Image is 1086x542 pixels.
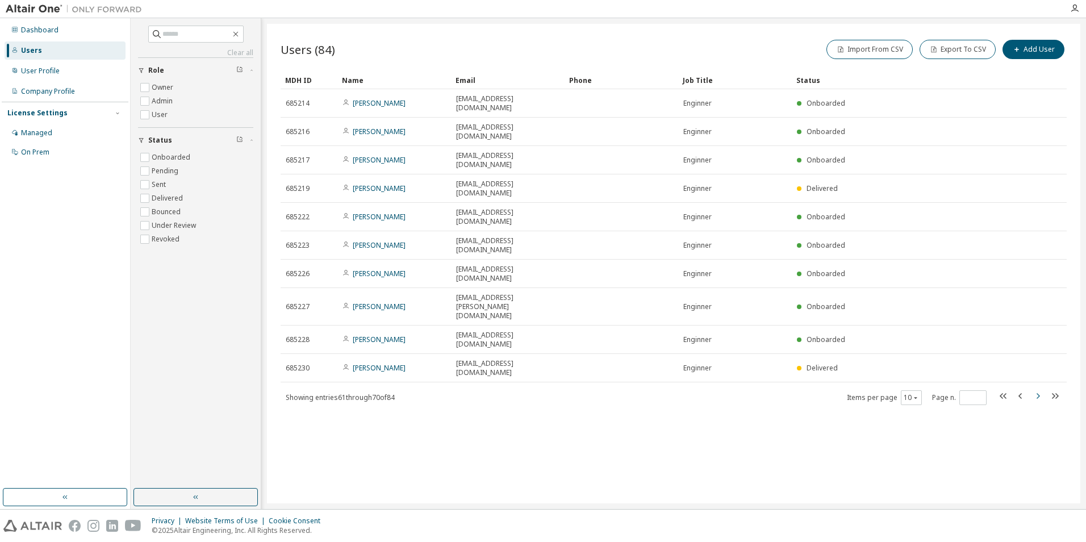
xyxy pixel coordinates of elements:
div: Website Terms of Use [185,516,269,526]
span: Enginner [683,302,712,311]
span: [EMAIL_ADDRESS][DOMAIN_NAME] [456,123,559,141]
button: 10 [904,393,919,402]
span: [EMAIL_ADDRESS][DOMAIN_NAME] [456,359,559,377]
a: [PERSON_NAME] [353,302,406,311]
div: Phone [569,71,674,89]
div: User Profile [21,66,60,76]
div: Dashboard [21,26,59,35]
span: [EMAIL_ADDRESS][DOMAIN_NAME] [456,151,559,169]
span: Clear filter [236,136,243,145]
label: User [152,108,170,122]
a: [PERSON_NAME] [353,212,406,222]
label: Onboarded [152,151,193,164]
span: Enginner [683,241,712,250]
span: 685227 [286,302,310,311]
span: Enginner [683,212,712,222]
span: [EMAIL_ADDRESS][PERSON_NAME][DOMAIN_NAME] [456,293,559,320]
span: 685223 [286,241,310,250]
span: 685222 [286,212,310,222]
span: Enginner [683,127,712,136]
label: Bounced [152,205,183,219]
div: MDH ID [285,71,333,89]
button: Add User [1003,40,1064,59]
span: 685216 [286,127,310,136]
span: 685219 [286,184,310,193]
span: Onboarded [807,240,845,250]
p: © 2025 Altair Engineering, Inc. All Rights Reserved. [152,526,327,535]
span: Onboarded [807,98,845,108]
span: Enginner [683,156,712,165]
span: [EMAIL_ADDRESS][DOMAIN_NAME] [456,265,559,283]
span: Page n. [932,390,987,405]
a: [PERSON_NAME] [353,127,406,136]
span: 685226 [286,269,310,278]
a: [PERSON_NAME] [353,98,406,108]
span: [EMAIL_ADDRESS][DOMAIN_NAME] [456,208,559,226]
div: Privacy [152,516,185,526]
span: Users (84) [281,41,335,57]
span: 685230 [286,364,310,373]
div: License Settings [7,109,68,118]
span: Items per page [847,390,922,405]
span: Role [148,66,164,75]
img: youtube.svg [125,520,141,532]
span: 685228 [286,335,310,344]
span: Onboarded [807,155,845,165]
span: Onboarded [807,127,845,136]
label: Revoked [152,232,182,246]
div: Name [342,71,446,89]
label: Pending [152,164,181,178]
span: Delivered [807,184,838,193]
img: Altair One [6,3,148,15]
button: Import From CSV [826,40,913,59]
span: Onboarded [807,269,845,278]
span: Onboarded [807,302,845,311]
span: Showing entries 61 through 70 of 84 [286,393,395,402]
div: Managed [21,128,52,137]
span: Enginner [683,364,712,373]
span: [EMAIL_ADDRESS][DOMAIN_NAME] [456,180,559,198]
span: Clear filter [236,66,243,75]
a: [PERSON_NAME] [353,363,406,373]
div: Email [456,71,560,89]
a: [PERSON_NAME] [353,240,406,250]
span: [EMAIL_ADDRESS][DOMAIN_NAME] [456,94,559,112]
button: Status [138,128,253,153]
span: Enginner [683,184,712,193]
label: Under Review [152,219,198,232]
div: Job Title [683,71,787,89]
label: Owner [152,81,176,94]
div: Status [796,71,1008,89]
img: facebook.svg [69,520,81,532]
span: [EMAIL_ADDRESS][DOMAIN_NAME] [456,331,559,349]
span: Delivered [807,363,838,373]
span: [EMAIL_ADDRESS][DOMAIN_NAME] [456,236,559,255]
img: altair_logo.svg [3,520,62,532]
span: Enginner [683,269,712,278]
label: Delivered [152,191,185,205]
span: 685217 [286,156,310,165]
img: instagram.svg [87,520,99,532]
button: Export To CSV [920,40,996,59]
div: Company Profile [21,87,75,96]
a: Clear all [138,48,253,57]
label: Sent [152,178,168,191]
a: [PERSON_NAME] [353,335,406,344]
span: Status [148,136,172,145]
button: Role [138,58,253,83]
a: [PERSON_NAME] [353,155,406,165]
span: Enginner [683,335,712,344]
span: 685214 [286,99,310,108]
a: [PERSON_NAME] [353,184,406,193]
label: Admin [152,94,175,108]
span: Enginner [683,99,712,108]
a: [PERSON_NAME] [353,269,406,278]
div: On Prem [21,148,49,157]
div: Users [21,46,42,55]
img: linkedin.svg [106,520,118,532]
span: Onboarded [807,335,845,344]
div: Cookie Consent [269,516,327,526]
span: Onboarded [807,212,845,222]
